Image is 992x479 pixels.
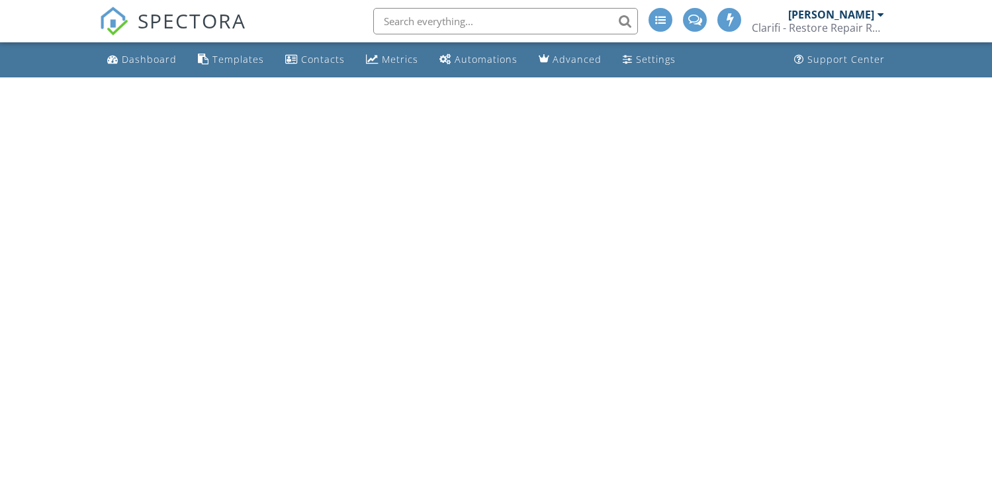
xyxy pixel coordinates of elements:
div: Clarifi - Restore Repair Renew [752,21,884,34]
a: Support Center [789,48,890,72]
div: [PERSON_NAME] [788,8,874,21]
div: Contacts [301,53,345,65]
div: Settings [636,53,676,65]
div: Advanced [553,53,602,65]
div: Automations [455,53,518,65]
a: Settings [617,48,681,72]
a: Advanced [533,48,607,72]
input: Search everything... [373,8,638,34]
a: Metrics [361,48,424,72]
div: Support Center [807,53,885,65]
img: The Best Home Inspection Software - Spectora [99,7,128,36]
a: Templates [193,48,269,72]
a: Contacts [280,48,350,72]
span: SPECTORA [138,7,246,34]
a: SPECTORA [99,18,246,46]
a: Automations (Basic) [434,48,523,72]
div: Dashboard [122,53,177,65]
a: Dashboard [102,48,182,72]
div: Templates [212,53,264,65]
div: Metrics [382,53,418,65]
